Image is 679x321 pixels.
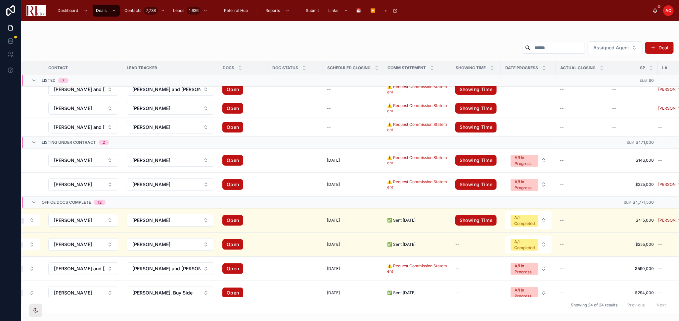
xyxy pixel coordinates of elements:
[126,262,214,275] a: Select Button
[456,65,486,71] span: Showing Time
[645,42,674,54] button: Deal
[633,200,654,205] span: $4,771,500
[515,155,534,167] div: A/I In Progress
[382,5,401,17] a: +
[560,158,564,163] span: --
[560,125,564,130] span: --
[514,215,535,227] div: A/I Completed
[387,179,447,190] a: ⚠️ Request Commission Statement
[560,125,604,130] a: --
[121,5,168,17] a: Contacts7,738
[658,158,662,163] span: --
[222,179,264,190] a: Open
[505,211,552,229] button: Select Button
[48,121,118,134] button: Select Button
[560,218,564,223] span: --
[327,242,379,247] a: [DATE]
[387,122,447,133] a: ⚠️ Request Commission Statement
[571,302,617,308] span: Showing 24 of 24 results
[327,290,379,295] a: [DATE]
[455,179,497,190] a: Showing Time
[48,262,118,275] button: Select Button
[385,8,387,13] span: +
[127,83,214,96] button: Select Button
[612,218,654,223] a: $415,000
[132,86,201,93] span: [PERSON_NAME] and [PERSON_NAME]
[455,122,497,133] a: Showing Time
[640,79,647,82] small: Sum
[640,65,645,71] span: SP
[658,125,662,130] span: --
[48,102,118,115] button: Select Button
[387,84,447,94] a: ⚠️ Request Commission Statement
[306,8,319,13] span: Submit
[48,287,118,299] button: Select Button
[560,182,604,187] a: --
[42,78,56,83] span: Listed
[54,217,92,224] span: [PERSON_NAME]
[455,242,497,247] a: --
[560,242,604,247] a: --
[505,284,552,302] a: Select Button
[42,200,91,205] span: Office Docs Complete
[173,8,184,13] span: Leads
[387,218,416,223] span: ✅ Sent [DATE]
[54,241,92,248] span: [PERSON_NAME]
[48,83,118,96] button: Select Button
[48,214,118,227] button: Select Button
[126,286,214,299] a: Select Button
[221,5,252,17] a: Referral Hub
[54,86,105,93] span: [PERSON_NAME] and [PERSON_NAME]
[127,287,214,299] button: Select Button
[222,239,264,250] a: Open
[222,84,243,95] a: Open
[126,102,214,115] a: Select Button
[262,5,293,17] a: Reports
[560,65,596,71] span: Actual closing
[387,179,447,189] a: ⚠️ Request Commission Statement
[612,242,654,247] a: $255,000
[612,87,616,92] span: --
[387,218,447,223] a: ✅ Sent [DATE]
[505,65,538,71] span: Date Progress
[560,87,564,92] span: --
[455,155,497,166] a: Showing Time
[222,122,264,133] a: Open
[612,125,616,130] span: --
[387,84,447,95] a: ⚠️ Request Commission Statement
[505,175,552,194] a: Select Button
[612,106,654,111] a: --
[662,65,667,71] span: LA
[455,266,459,271] span: --
[387,263,447,274] a: ⚠️ Request Commission Statement
[588,41,643,54] button: Select Button
[51,3,653,18] div: scrollable content
[560,218,604,223] a: --
[303,5,324,17] a: Submit
[658,290,662,295] span: --
[48,238,118,251] button: Select Button
[455,215,497,226] a: Showing Time
[560,242,564,247] span: --
[126,238,214,251] a: Select Button
[327,87,331,92] span: --
[505,259,552,278] a: Select Button
[48,178,118,191] button: Select Button
[593,44,629,51] span: Assigned Agent
[612,182,654,187] a: $325,000
[387,290,416,295] span: ✅ Sent [DATE]
[54,181,92,188] span: [PERSON_NAME]
[612,290,654,295] a: $294,000
[127,121,214,134] button: Select Button
[387,263,447,274] a: ⚠️ Request Commission Statement
[387,242,447,247] a: ✅ Sent [DATE]
[222,103,243,114] a: Open
[327,266,340,271] span: [DATE]
[327,106,379,111] a: --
